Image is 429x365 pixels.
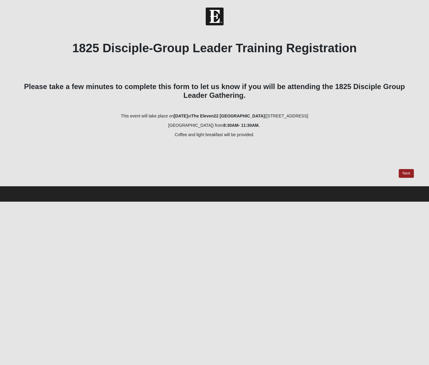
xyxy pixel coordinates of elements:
p: [GEOGRAPHIC_DATA]) from [15,122,414,129]
h2: 1825 Disciple-Group Leader Training Registration [15,41,414,55]
h3: Please take a few minutes to complete this form to let us know if you will be attending the 1825 ... [15,82,414,100]
b: The Eleven22 [GEOGRAPHIC_DATA] [192,114,265,118]
b: 8:30AM- 11:30AM. [223,123,260,128]
b: [DATE] [174,114,188,118]
p: Coffee and light breakfast will be provided. [15,132,414,138]
p: This event will take place on at ([STREET_ADDRESS] [15,113,414,119]
a: Next [399,169,414,178]
img: Church of Eleven22 Logo [206,8,224,25]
